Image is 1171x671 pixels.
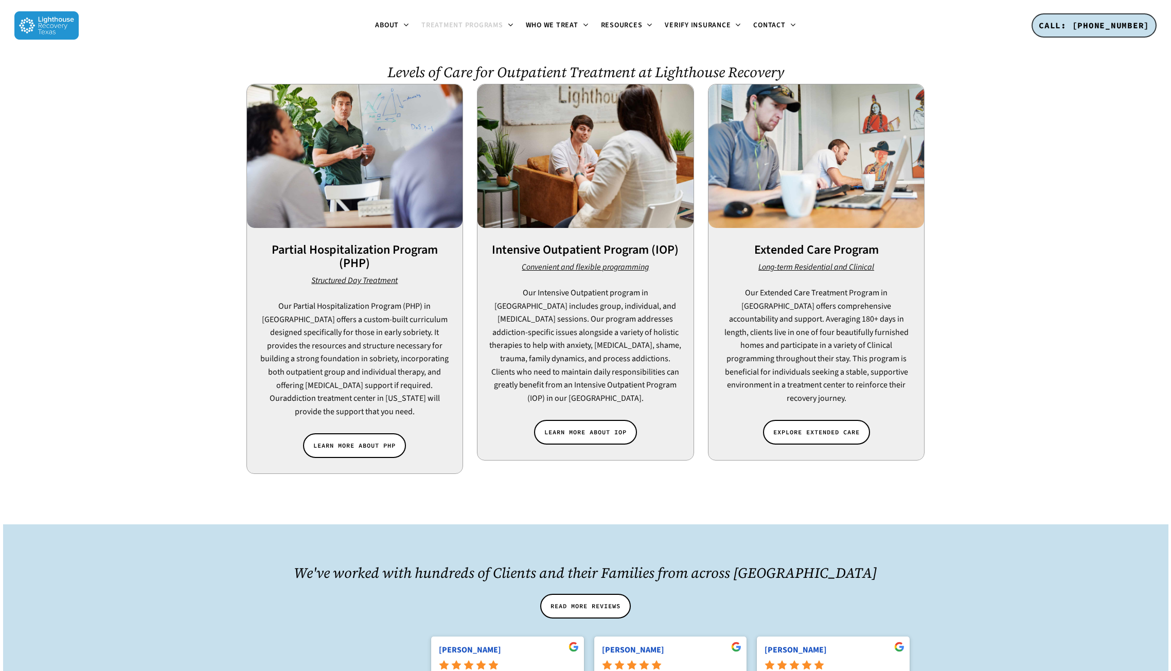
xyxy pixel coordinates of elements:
span: Who We Treat [526,20,578,30]
span: Contact [753,20,785,30]
a: Who We Treat [520,22,595,30]
p: Our Extended Care Treatment Program in [GEOGRAPHIC_DATA] offers comprehensive accountability and ... [719,287,914,405]
a: Contact [747,22,802,30]
h2: Levels of Care for Outpatient Treatment at Lighthouse Recovery [246,64,925,80]
p: Our Intensive Outpatient program in [GEOGRAPHIC_DATA] includes group, individual, and [MEDICAL_DA... [488,287,683,405]
p: Our Partial Hospitalization Program (PHP) in [GEOGRAPHIC_DATA] offers a custom-built curriculum d... [258,300,452,418]
span: CALL: [PHONE_NUMBER] [1039,20,1149,30]
a: Resources [595,22,659,30]
span: LEARN MORE ABOUT IOP [544,427,627,437]
span: addiction treatment center in [US_STATE] will provide the support that you need. [283,393,440,417]
span: About [375,20,399,30]
a: LEARN MORE ABOUT PHP [303,433,406,458]
img: Lighthouse Recovery Texas [14,11,79,40]
span: Resources [601,20,643,30]
span: Verify Insurance [665,20,731,30]
a: EXPLORE EXTENDED CARE [763,420,870,445]
rp-review-name: Russell Stover [439,644,576,656]
rp-review-name: Shannon K. [765,644,902,656]
em: Long-term Residential and Clinical [758,261,874,273]
h3: Extended Care Program [708,243,925,257]
a: Treatment Programs [415,22,520,30]
a: [PERSON_NAME] [765,644,835,656]
span: READ MORE REVIEWS [551,601,620,611]
em: Convenient and flexible programming [522,261,649,273]
rp-review-name: Jude Hebert [602,644,739,656]
a: [PERSON_NAME] [439,644,509,656]
a: About [369,22,415,30]
em: Structured Day Treatment [311,275,398,286]
a: CALL: [PHONE_NUMBER] [1032,13,1157,38]
h3: Partial Hospitalization Program (PHP) [247,243,463,270]
a: Verify Insurance [659,22,747,30]
h2: We've worked with hundreds of Clients and their Families from across [GEOGRAPHIC_DATA] [246,563,925,582]
h3: Intensive Outpatient Program (IOP) [477,243,694,257]
a: [PERSON_NAME] [602,644,672,656]
a: READ MORE REVIEWS [540,594,631,619]
span: Treatment Programs [421,20,503,30]
span: LEARN MORE ABOUT PHP [313,440,396,451]
a: LEARN MORE ABOUT IOP [534,420,637,445]
span: EXPLORE EXTENDED CARE [773,427,860,437]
